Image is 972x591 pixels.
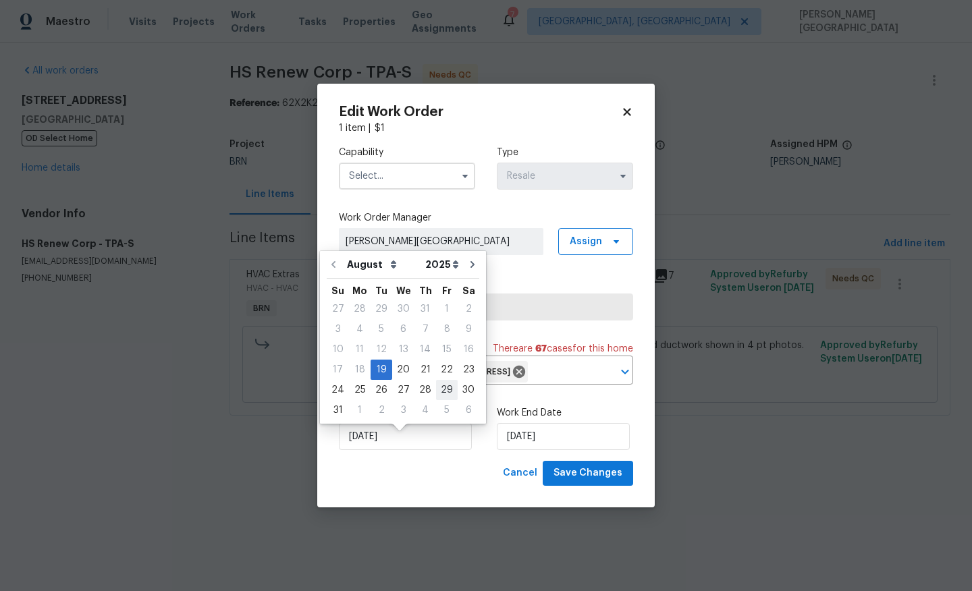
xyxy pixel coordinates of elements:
[436,360,458,380] div: Fri Aug 22 2025
[349,360,371,380] div: Mon Aug 18 2025
[414,381,436,399] div: 28
[436,380,458,400] div: Fri Aug 29 2025
[339,423,472,450] input: M/D/YYYY
[349,319,371,339] div: Mon Aug 04 2025
[396,286,411,295] abbr: Wednesday
[392,300,414,318] div: 30
[458,300,479,318] div: 2
[349,320,371,339] div: 4
[349,360,371,379] div: 18
[458,299,479,319] div: Sat Aug 02 2025
[392,319,414,339] div: Wed Aug 06 2025
[375,286,387,295] abbr: Tuesday
[419,286,432,295] abbr: Thursday
[349,299,371,319] div: Mon Jul 28 2025
[371,319,392,339] div: Tue Aug 05 2025
[344,254,422,275] select: Month
[503,465,537,482] span: Cancel
[436,339,458,360] div: Fri Aug 15 2025
[436,360,458,379] div: 22
[327,380,349,400] div: Sun Aug 24 2025
[497,146,633,159] label: Type
[543,461,633,486] button: Save Changes
[346,235,537,248] span: [PERSON_NAME][GEOGRAPHIC_DATA]
[392,299,414,319] div: Wed Jul 30 2025
[339,121,633,135] div: 1 item |
[458,319,479,339] div: Sat Aug 09 2025
[392,360,414,380] div: Wed Aug 20 2025
[497,461,543,486] button: Cancel
[458,400,479,420] div: Sat Sep 06 2025
[371,299,392,319] div: Tue Jul 29 2025
[371,300,392,318] div: 29
[414,339,436,360] div: Thu Aug 14 2025
[392,401,414,420] div: 3
[414,320,436,339] div: 7
[462,251,483,278] button: Go to next month
[392,400,414,420] div: Wed Sep 03 2025
[436,319,458,339] div: Fri Aug 08 2025
[414,380,436,400] div: Thu Aug 28 2025
[436,401,458,420] div: 5
[392,381,414,399] div: 27
[436,299,458,319] div: Fri Aug 01 2025
[497,423,630,450] input: M/D/YYYY
[349,339,371,360] div: Mon Aug 11 2025
[436,400,458,420] div: Fri Sep 05 2025
[375,123,385,133] span: $ 1
[458,320,479,339] div: 9
[414,360,436,380] div: Thu Aug 21 2025
[371,360,392,380] div: Tue Aug 19 2025
[553,465,622,482] span: Save Changes
[414,340,436,359] div: 14
[458,360,479,379] div: 23
[331,286,344,295] abbr: Sunday
[323,251,344,278] button: Go to previous month
[371,401,392,420] div: 2
[436,300,458,318] div: 1
[349,300,371,318] div: 28
[371,320,392,339] div: 5
[371,381,392,399] div: 26
[349,340,371,359] div: 11
[392,380,414,400] div: Wed Aug 27 2025
[349,380,371,400] div: Mon Aug 25 2025
[493,342,633,356] span: There are case s for this home
[458,380,479,400] div: Sat Aug 30 2025
[327,400,349,420] div: Sun Aug 31 2025
[615,168,631,184] button: Show options
[339,146,475,159] label: Capability
[436,320,458,339] div: 8
[458,381,479,399] div: 30
[352,286,367,295] abbr: Monday
[457,168,473,184] button: Show options
[392,339,414,360] div: Wed Aug 13 2025
[616,362,634,381] button: Open
[436,340,458,359] div: 15
[458,339,479,360] div: Sat Aug 16 2025
[327,381,349,399] div: 24
[339,163,475,190] input: Select...
[414,401,436,420] div: 4
[414,299,436,319] div: Thu Jul 31 2025
[414,319,436,339] div: Thu Aug 07 2025
[371,339,392,360] div: Tue Aug 12 2025
[570,235,602,248] span: Assign
[371,340,392,359] div: 12
[327,300,349,318] div: 27
[327,340,349,359] div: 10
[339,277,633,290] label: Trade Partner
[535,344,547,354] span: 67
[414,360,436,379] div: 21
[327,299,349,319] div: Sun Jul 27 2025
[497,163,633,190] input: Select...
[436,381,458,399] div: 29
[327,360,349,380] div: Sun Aug 17 2025
[422,254,462,275] select: Year
[349,400,371,420] div: Mon Sep 01 2025
[462,286,475,295] abbr: Saturday
[371,360,392,379] div: 19
[371,380,392,400] div: Tue Aug 26 2025
[349,401,371,420] div: 1
[458,360,479,380] div: Sat Aug 23 2025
